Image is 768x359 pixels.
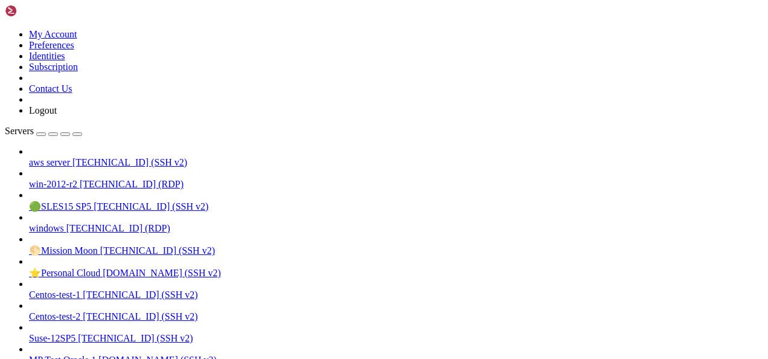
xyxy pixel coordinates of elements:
span: [TECHNICAL_ID] (SSH v2) [78,333,193,343]
li: ⭐Personal Cloud [DOMAIN_NAME] (SSH v2) [29,256,763,279]
a: win-2012-r2 [TECHNICAL_ID] (RDP) [29,179,763,190]
span: [TECHNICAL_ID] (SSH v2) [83,311,197,322]
a: Subscription [29,62,78,72]
span: [TECHNICAL_ID] (RDP) [80,179,184,189]
span: [TECHNICAL_ID] (SSH v2) [94,201,208,212]
a: Centos-test-2 [TECHNICAL_ID] (SSH v2) [29,311,763,322]
li: windows [TECHNICAL_ID] (RDP) [29,212,763,234]
a: Contact Us [29,83,72,94]
a: 🌕Mission Moon [TECHNICAL_ID] (SSH v2) [29,245,763,256]
a: aws server [TECHNICAL_ID] (SSH v2) [29,157,763,168]
li: aws server [TECHNICAL_ID] (SSH v2) [29,146,763,168]
a: My Account [29,29,77,39]
span: 🟢SLES15 SP5 [29,201,91,212]
li: Centos-test-2 [TECHNICAL_ID] (SSH v2) [29,300,763,322]
a: 🟢SLES15 SP5 [TECHNICAL_ID] (SSH v2) [29,201,763,212]
span: aws server [29,157,70,167]
a: windows [TECHNICAL_ID] (RDP) [29,223,763,234]
span: [TECHNICAL_ID] (SSH v2) [72,157,187,167]
span: Suse-12SP5 [29,333,75,343]
span: [TECHNICAL_ID] (RDP) [66,223,170,233]
span: 🌕Mission Moon [29,245,98,256]
span: ⭐Personal Cloud [29,268,100,278]
li: Centos-test-1 [TECHNICAL_ID] (SSH v2) [29,279,763,300]
span: win-2012-r2 [29,179,77,189]
li: Suse-12SP5 [TECHNICAL_ID] (SSH v2) [29,322,763,344]
a: Preferences [29,40,74,50]
li: win-2012-r2 [TECHNICAL_ID] (RDP) [29,168,763,190]
a: Suse-12SP5 [TECHNICAL_ID] (SSH v2) [29,333,763,344]
span: Servers [5,126,34,136]
span: [TECHNICAL_ID] (SSH v2) [83,289,197,300]
a: ⭐Personal Cloud [DOMAIN_NAME] (SSH v2) [29,267,763,279]
span: [DOMAIN_NAME] (SSH v2) [103,268,221,278]
img: Shellngn [5,5,74,17]
span: windows [29,223,64,233]
a: Identities [29,51,65,61]
li: 🌕Mission Moon [TECHNICAL_ID] (SSH v2) [29,234,763,256]
span: Centos-test-2 [29,311,80,322]
span: Centos-test-1 [29,289,80,300]
a: Centos-test-1 [TECHNICAL_ID] (SSH v2) [29,289,763,300]
a: Logout [29,105,57,115]
span: [TECHNICAL_ID] (SSH v2) [100,245,215,256]
li: 🟢SLES15 SP5 [TECHNICAL_ID] (SSH v2) [29,190,763,212]
a: Servers [5,126,82,136]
